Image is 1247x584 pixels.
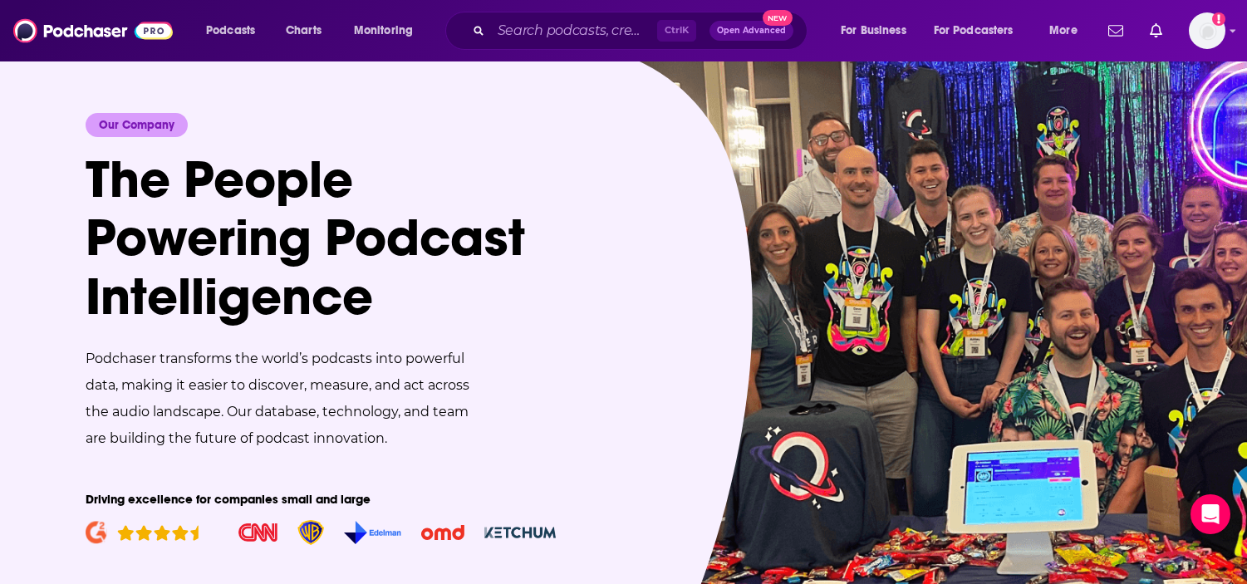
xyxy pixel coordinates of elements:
span: Podcasts [206,19,255,42]
span: More [1049,19,1078,42]
span: Open Advanced [717,27,786,35]
input: Search podcasts, credits, & more... [491,17,657,44]
img: Edelman Logo [344,521,401,544]
a: Show notifications dropdown [1102,17,1130,45]
button: open menu [923,17,1038,44]
h1: The People Powering Podcast Intelligence [86,150,572,326]
img: Podchaser - Follow, Share and Rate Podcasts [13,15,173,47]
button: open menu [194,17,277,44]
span: Monitoring [354,19,413,42]
svg: Add a profile image [1212,12,1225,26]
img: CNN Logo [238,523,277,542]
button: Open AdvancedNew [709,21,793,41]
div: Search podcasts, credits, & more... [461,12,823,50]
p: Podchaser transforms the world’s podcasts into powerful data, making it easier to discover, measu... [86,346,484,452]
button: open menu [342,17,434,44]
button: open menu [829,17,927,44]
img: User Profile [1189,12,1225,49]
div: Open Intercom Messenger [1191,494,1230,534]
a: Show notifications dropdown [1143,17,1169,45]
img: Warner Bros Discovery Logo [297,520,324,545]
a: Charts [275,17,331,44]
button: Show profile menu [1189,12,1225,49]
p: Driving excellence for companies small and large [86,492,572,507]
div: Our Company [86,113,188,137]
span: Ctrl K [657,20,696,42]
a: Read Podchaser Pro reviews on G2 [86,521,199,544]
img: G2 Logo [86,521,108,544]
span: New [763,10,793,26]
img: OMD Logo [421,525,464,540]
span: For Business [841,19,906,42]
img: Ketchum Logo [484,527,556,538]
img: G2 rating 4.5 stars [117,525,199,541]
span: Charts [286,19,322,42]
button: open menu [1038,17,1098,44]
span: Logged in as ABolliger [1189,12,1225,49]
span: For Podcasters [934,19,1014,42]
